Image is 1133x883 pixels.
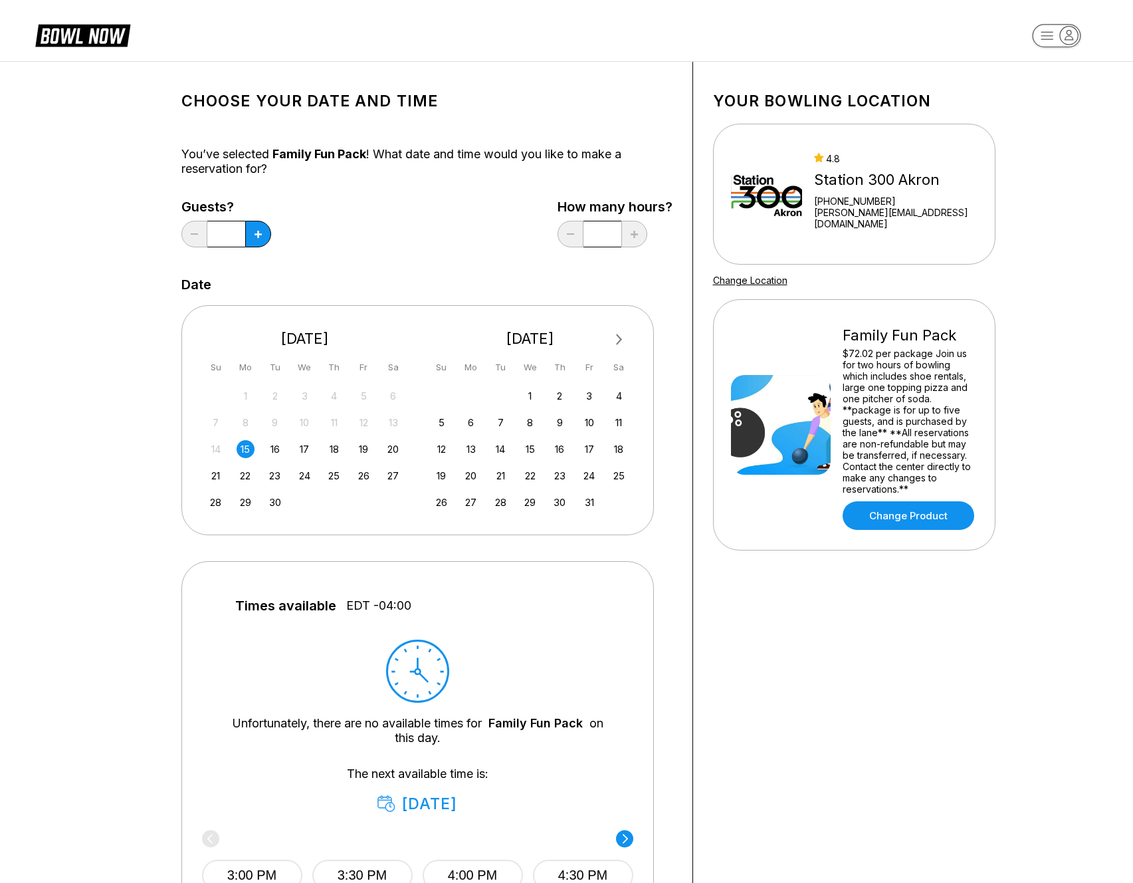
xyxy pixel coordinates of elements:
[355,358,373,376] div: Fr
[610,440,628,458] div: Choose Saturday, October 18th, 2025
[551,440,569,458] div: Choose Thursday, October 16th, 2025
[551,493,569,511] div: Choose Thursday, October 30th, 2025
[207,467,225,485] div: Choose Sunday, September 21st, 2025
[433,467,451,485] div: Choose Sunday, October 19th, 2025
[521,414,539,432] div: Choose Wednesday, October 8th, 2025
[266,440,284,458] div: Choose Tuesday, September 16th, 2025
[580,493,598,511] div: Choose Friday, October 31st, 2025
[610,387,628,405] div: Choose Saturday, October 4th, 2025
[492,440,510,458] div: Choose Tuesday, October 14th, 2025
[731,144,802,244] img: Station 300 Akron
[558,199,672,214] label: How many hours?
[610,414,628,432] div: Choose Saturday, October 11th, 2025
[235,598,336,613] span: Times available
[433,414,451,432] div: Choose Sunday, October 5th, 2025
[207,493,225,511] div: Choose Sunday, September 28th, 2025
[346,598,411,613] span: EDT -04:00
[237,467,255,485] div: Choose Monday, September 22nd, 2025
[462,414,480,432] div: Choose Monday, October 6th, 2025
[222,767,613,813] div: The next available time is:
[843,326,978,344] div: Family Fun Pack
[492,467,510,485] div: Choose Tuesday, October 21st, 2025
[462,440,480,458] div: Choose Monday, October 13th, 2025
[610,467,628,485] div: Choose Saturday, October 25th, 2025
[205,386,405,511] div: month 2025-09
[377,795,458,813] div: [DATE]
[521,440,539,458] div: Choose Wednesday, October 15th, 2025
[266,493,284,511] div: Choose Tuesday, September 30th, 2025
[237,440,255,458] div: Choose Monday, September 15th, 2025
[713,275,787,286] a: Change Location
[355,467,373,485] div: Choose Friday, September 26th, 2025
[610,358,628,376] div: Sa
[384,414,402,432] div: Not available Saturday, September 13th, 2025
[237,414,255,432] div: Not available Monday, September 8th, 2025
[266,414,284,432] div: Not available Tuesday, September 9th, 2025
[431,386,630,511] div: month 2025-10
[296,467,314,485] div: Choose Wednesday, September 24th, 2025
[814,171,978,189] div: Station 300 Akron
[325,358,343,376] div: Th
[272,147,366,161] span: Family Fun Pack
[488,716,583,730] a: Family Fun Pack
[521,387,539,405] div: Choose Wednesday, October 1st, 2025
[462,493,480,511] div: Choose Monday, October 27th, 2025
[181,199,271,214] label: Guests?
[609,329,630,350] button: Next Month
[384,467,402,485] div: Choose Saturday, September 27th, 2025
[325,467,343,485] div: Choose Thursday, September 25th, 2025
[296,387,314,405] div: Not available Wednesday, September 3rd, 2025
[843,348,978,495] div: $72.02 per package Join us for two hours of bowling which includes shoe rentals, large one toppin...
[521,358,539,376] div: We
[266,467,284,485] div: Choose Tuesday, September 23rd, 2025
[237,493,255,511] div: Choose Monday, September 29th, 2025
[222,716,613,745] div: Unfortunately, there are no available times for on this day.
[713,92,995,110] h1: Your bowling location
[433,493,451,511] div: Choose Sunday, October 26th, 2025
[266,387,284,405] div: Not available Tuesday, September 2nd, 2025
[296,414,314,432] div: Not available Wednesday, September 10th, 2025
[207,358,225,376] div: Su
[181,92,672,110] h1: Choose your Date and time
[181,277,211,292] label: Date
[384,440,402,458] div: Choose Saturday, September 20th, 2025
[433,440,451,458] div: Choose Sunday, October 12th, 2025
[551,467,569,485] div: Choose Thursday, October 23rd, 2025
[814,207,978,229] a: [PERSON_NAME][EMAIL_ADDRESS][DOMAIN_NAME]
[355,440,373,458] div: Choose Friday, September 19th, 2025
[355,387,373,405] div: Not available Friday, September 5th, 2025
[492,358,510,376] div: Tu
[266,358,284,376] div: Tu
[814,153,978,164] div: 4.8
[580,440,598,458] div: Choose Friday, October 17th, 2025
[521,493,539,511] div: Choose Wednesday, October 29th, 2025
[325,414,343,432] div: Not available Thursday, September 11th, 2025
[325,387,343,405] div: Not available Thursday, September 4th, 2025
[384,358,402,376] div: Sa
[237,358,255,376] div: Mo
[433,358,451,376] div: Su
[296,358,314,376] div: We
[492,493,510,511] div: Choose Tuesday, October 28th, 2025
[814,195,978,207] div: [PHONE_NUMBER]
[521,467,539,485] div: Choose Wednesday, October 22nd, 2025
[492,414,510,432] div: Choose Tuesday, October 7th, 2025
[551,387,569,405] div: Choose Thursday, October 2nd, 2025
[731,375,831,475] img: Family Fun Pack
[355,414,373,432] div: Not available Friday, September 12th, 2025
[202,330,408,348] div: [DATE]
[551,414,569,432] div: Choose Thursday, October 9th, 2025
[181,147,672,176] div: You’ve selected ! What date and time would you like to make a reservation for?
[325,440,343,458] div: Choose Thursday, September 18th, 2025
[207,414,225,432] div: Not available Sunday, September 7th, 2025
[551,358,569,376] div: Th
[296,440,314,458] div: Choose Wednesday, September 17th, 2025
[207,440,225,458] div: Not available Sunday, September 14th, 2025
[462,467,480,485] div: Choose Monday, October 20th, 2025
[580,387,598,405] div: Choose Friday, October 3rd, 2025
[843,501,974,530] a: Change Product
[580,467,598,485] div: Choose Friday, October 24th, 2025
[427,330,633,348] div: [DATE]
[384,387,402,405] div: Not available Saturday, September 6th, 2025
[462,358,480,376] div: Mo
